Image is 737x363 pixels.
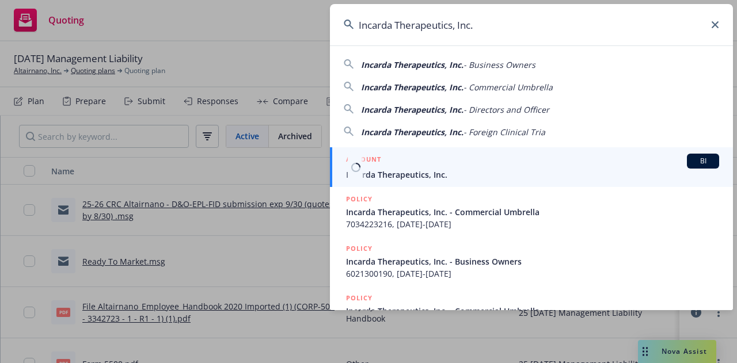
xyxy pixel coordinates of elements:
[361,127,464,137] span: Incarda Therapeutics, Inc.
[346,154,381,167] h5: ACCOUNT
[346,206,719,218] span: Incarda Therapeutics, Inc. - Commercial Umbrella
[346,268,719,280] span: 6021300190, [DATE]-[DATE]
[361,104,464,115] span: Incarda Therapeutics, Inc.
[330,4,733,45] input: Search...
[464,59,535,70] span: - Business Owners
[361,82,464,93] span: Incarda Therapeutics, Inc.
[346,255,719,268] span: Incarda Therapeutics, Inc. - Business Owners
[346,305,719,317] span: Incarda Therapeutics, Inc. - Commercial Umbrella
[692,156,715,166] span: BI
[464,127,545,137] span: - Foreign Clinical Tria
[330,286,733,335] a: POLICYIncarda Therapeutics, Inc. - Commercial Umbrella
[346,169,719,181] span: Incarda Therapeutics, Inc.
[330,187,733,236] a: POLICYIncarda Therapeutics, Inc. - Commercial Umbrella7034223216, [DATE]-[DATE]
[346,243,373,254] h5: POLICY
[464,82,553,93] span: - Commercial Umbrella
[361,59,464,70] span: Incarda Therapeutics, Inc.
[330,147,733,187] a: ACCOUNTBIIncarda Therapeutics, Inc.
[330,236,733,286] a: POLICYIncarda Therapeutics, Inc. - Business Owners6021300190, [DATE]-[DATE]
[464,104,549,115] span: - Directors and Officer
[346,193,373,205] h5: POLICY
[346,292,373,304] h5: POLICY
[346,218,719,230] span: 7034223216, [DATE]-[DATE]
